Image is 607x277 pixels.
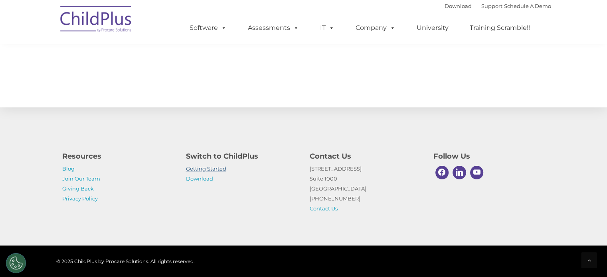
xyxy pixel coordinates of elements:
[56,0,136,40] img: ChildPlus by Procare Solutions
[62,175,100,182] a: Join Our Team
[56,258,195,264] span: © 2025 ChildPlus by Procare Solutions. All rights reserved.
[62,165,75,172] a: Blog
[312,20,342,36] a: IT
[111,85,145,91] span: Phone number
[445,3,551,9] font: |
[504,3,551,9] a: Schedule A Demo
[451,164,468,181] a: Linkedin
[62,195,98,202] a: Privacy Policy
[310,151,421,162] h4: Contact Us
[6,253,26,273] button: Cookies Settings
[433,164,451,181] a: Facebook
[310,164,421,214] p: [STREET_ADDRESS] Suite 1000 [GEOGRAPHIC_DATA] [PHONE_NUMBER]
[310,205,338,212] a: Contact Us
[348,20,403,36] a: Company
[182,20,235,36] a: Software
[481,3,502,9] a: Support
[62,151,174,162] h4: Resources
[462,20,538,36] a: Training Scramble!!
[409,20,457,36] a: University
[240,20,307,36] a: Assessments
[186,151,298,162] h4: Switch to ChildPlus
[111,53,135,59] span: Last name
[433,151,545,162] h4: Follow Us
[186,165,226,172] a: Getting Started
[186,175,213,182] a: Download
[468,164,486,181] a: Youtube
[445,3,472,9] a: Download
[62,185,94,192] a: Giving Back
